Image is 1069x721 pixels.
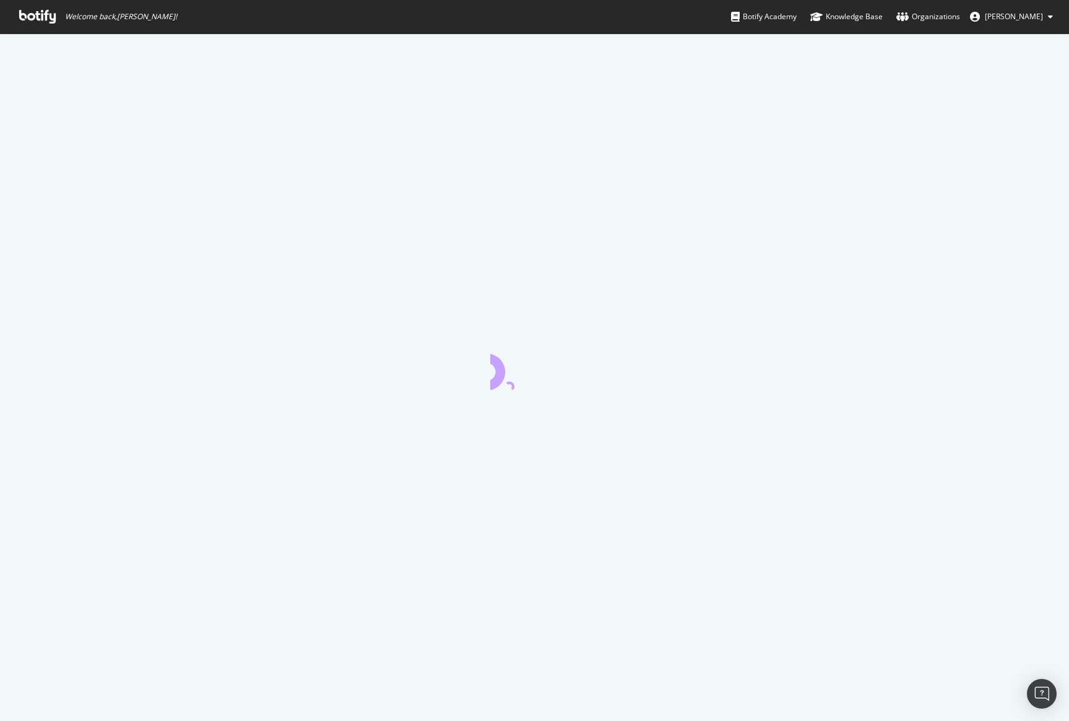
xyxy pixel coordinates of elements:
[896,11,960,23] div: Organizations
[985,11,1043,22] span: Mike Tekula
[490,345,579,390] div: animation
[65,12,177,22] span: Welcome back, [PERSON_NAME] !
[810,11,883,23] div: Knowledge Base
[960,7,1063,27] button: [PERSON_NAME]
[1027,679,1057,709] div: Open Intercom Messenger
[731,11,797,23] div: Botify Academy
